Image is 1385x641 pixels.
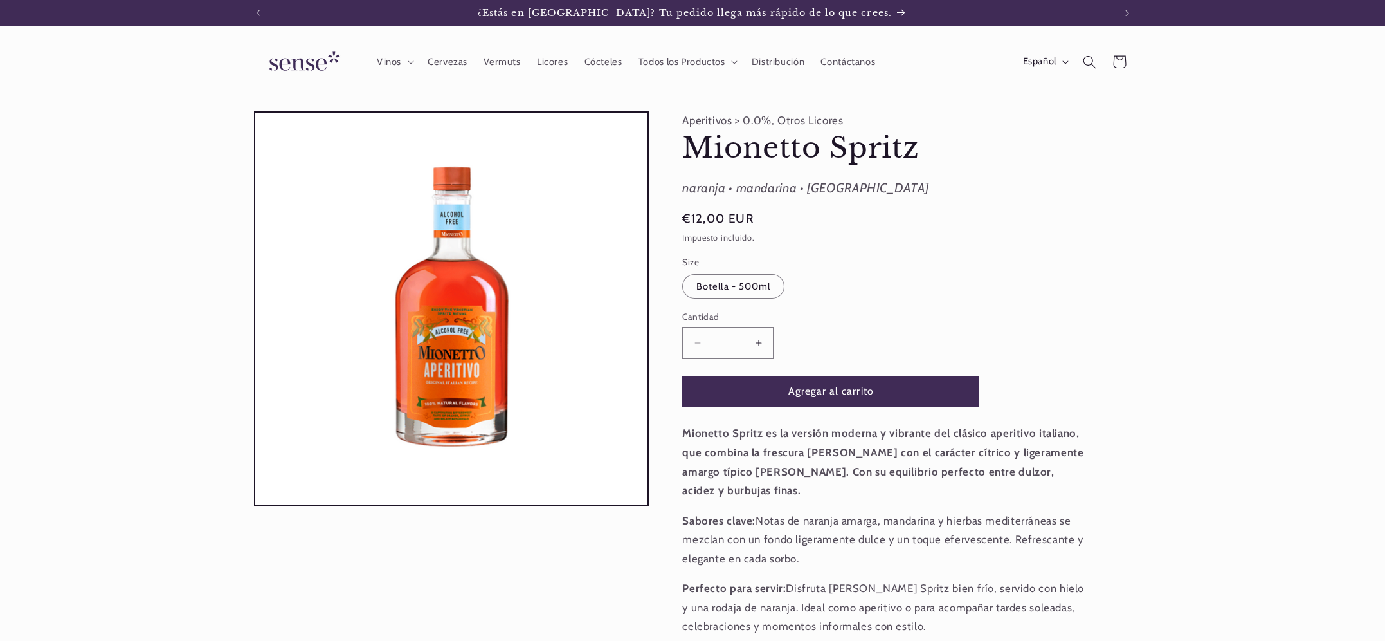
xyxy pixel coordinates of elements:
button: Agregar al carrito [682,376,979,407]
span: Contáctanos [820,56,875,68]
strong: Sabores clave: [682,514,756,527]
a: Contáctanos [813,48,883,76]
img: Sense [254,44,350,80]
span: Cócteles [584,56,622,68]
p: Notas de naranja amarga, mandarina y hierbas mediterráneas se mezclan con un fondo ligeramente du... [682,512,1087,569]
p: Disfruta [PERSON_NAME] Spritz bien frío, servido con hielo y una rodaja de naranja. Ideal como ap... [682,579,1087,636]
div: Impuesto incluido. [682,232,1087,245]
span: Vermuts [484,56,520,68]
a: Sense [249,39,356,86]
strong: Mionetto Spritz es la versión moderna y vibrante del clásico aperitivo italiano, que combina la f... [682,427,1083,497]
div: naranja • mandarina • [GEOGRAPHIC_DATA] [682,177,1087,200]
a: Cervezas [419,48,475,76]
button: Español [1015,49,1074,75]
span: ¿Estás en [GEOGRAPHIC_DATA]? Tu pedido llega más rápido de lo que crees. [478,7,892,19]
strong: Perfecto para servir: [682,582,786,595]
label: Cantidad [682,310,979,323]
legend: Size [682,255,700,268]
span: Licores [537,56,568,68]
span: Todos los Productos [638,56,725,68]
media-gallery: Visor de la galería [254,111,649,506]
summary: Todos los Productos [630,48,743,76]
summary: Búsqueda [1074,47,1104,77]
h1: Mionetto Spritz [682,130,1087,167]
span: Español [1023,55,1056,69]
a: Distribución [743,48,813,76]
summary: Vinos [368,48,419,76]
span: €12,00 EUR [682,210,754,228]
span: Distribución [752,56,805,68]
a: Licores [529,48,576,76]
a: Vermuts [476,48,529,76]
a: Cócteles [576,48,630,76]
span: Cervezas [428,56,467,68]
span: Vinos [377,56,401,68]
label: Botella - 500ml [682,274,784,299]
